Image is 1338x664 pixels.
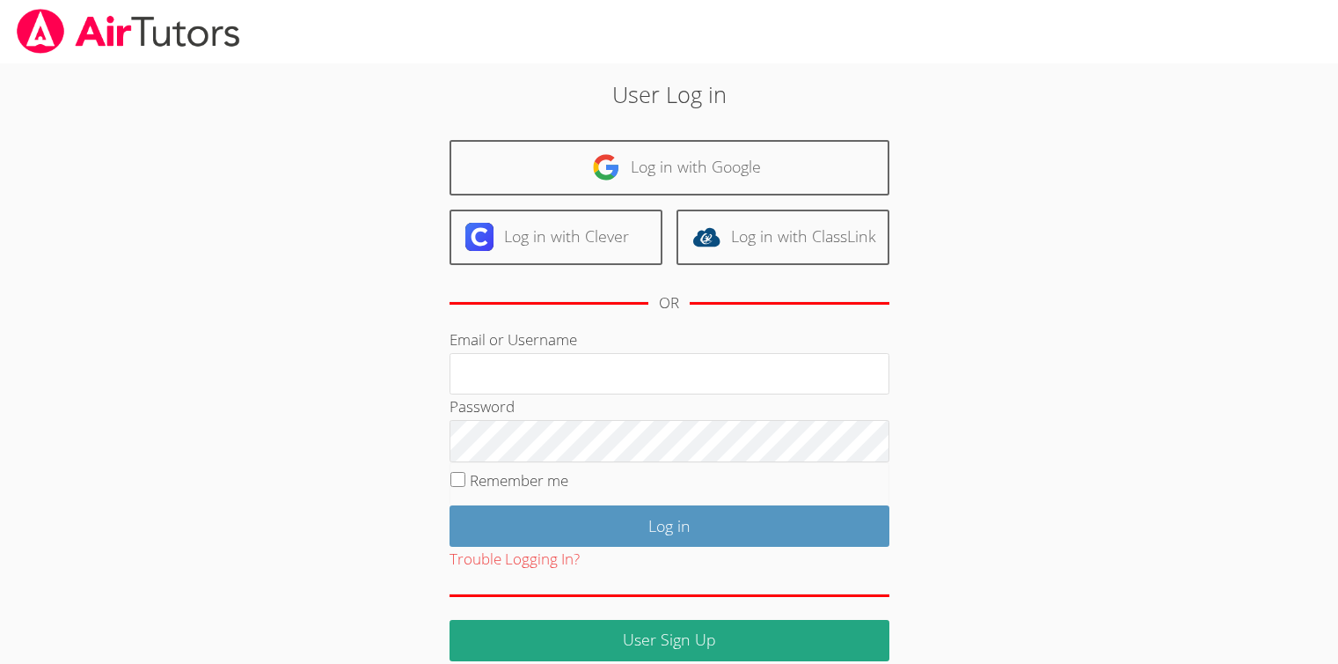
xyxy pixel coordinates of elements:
img: clever-logo-6eab21bc6e7a338710f1a6ff85c0baf02591cd810cc4098c63d3a4b26e2feb20.svg [465,223,494,251]
h2: User Log in [308,77,1030,111]
label: Remember me [470,470,568,491]
div: OR [659,291,679,316]
input: Log in [450,505,889,547]
img: classlink-logo-d6bb404cc1216ec64c9a2012d9dc4662098be43eaf13dc465df04b49fa7ab582.svg [692,223,720,251]
a: Log in with Clever [450,210,662,265]
label: Password [450,396,515,417]
img: airtutors_banner-c4298cdbf04f3fff15de1276eac7730deb9818008684d7c2e4769d2f7ddbe033.png [15,9,242,54]
a: Log in with Google [450,140,889,196]
button: Trouble Logging In? [450,547,580,572]
a: User Sign Up [450,620,889,661]
a: Log in with ClassLink [676,210,889,265]
img: google-logo-50288ca7cdecda66e5e0955fdab243c47b7ad437acaf1139b6f446037453330a.svg [592,153,620,181]
label: Email or Username [450,329,577,350]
